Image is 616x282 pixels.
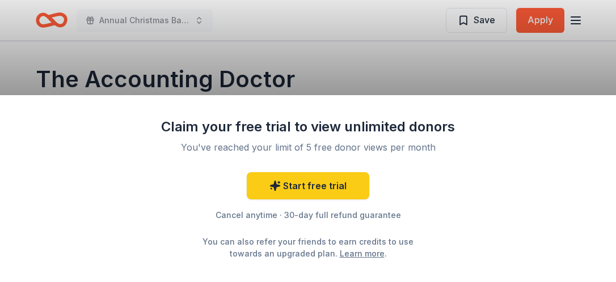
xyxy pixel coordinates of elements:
div: You can also refer your friends to earn credits to use towards an upgraded plan. . [192,236,424,259]
div: You've reached your limit of 5 free donor views per month [174,140,442,154]
a: Start free trial [247,172,369,199]
div: Cancel anytime · 30-day full refund guarantee [161,208,455,222]
a: Learn more [340,247,385,259]
div: Claim your free trial to view unlimited donors [161,118,455,136]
